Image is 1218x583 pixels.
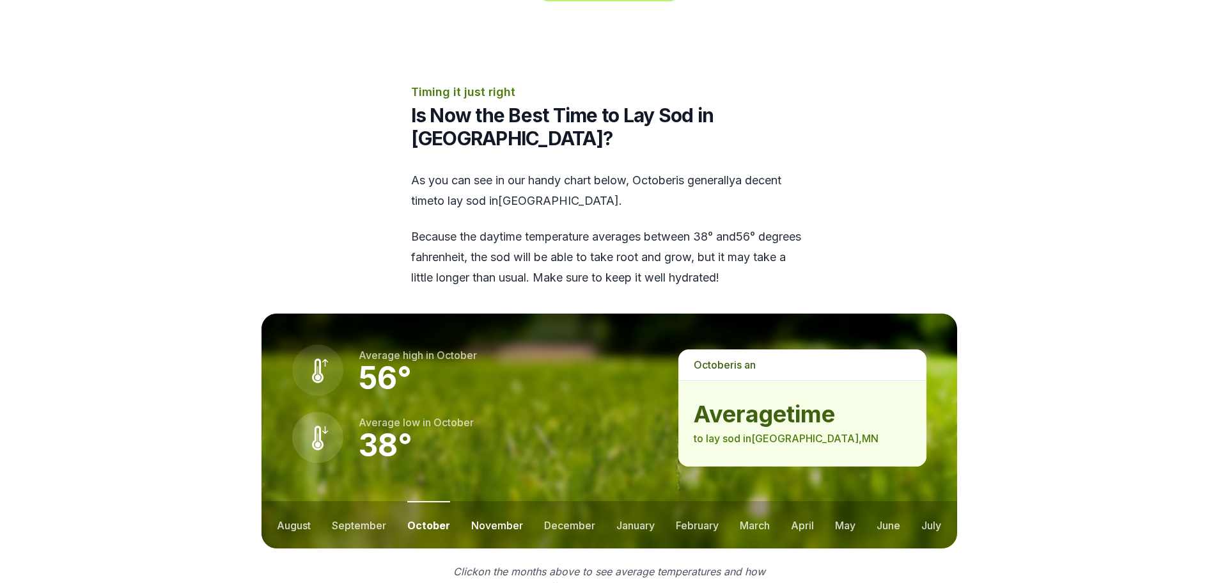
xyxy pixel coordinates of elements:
[332,501,386,548] button: september
[471,501,523,548] button: november
[359,347,477,363] p: Average high in
[791,501,814,548] button: april
[694,401,910,427] strong: average time
[740,501,770,548] button: march
[359,426,412,464] strong: 38 °
[433,416,474,429] span: october
[632,173,676,187] span: october
[277,501,311,548] button: august
[544,501,595,548] button: december
[616,501,655,548] button: january
[407,501,450,548] button: october
[678,349,926,380] p: is a n
[877,501,900,548] button: june
[437,349,477,362] span: october
[694,431,910,446] p: to lay sod in [GEOGRAPHIC_DATA] , MN
[359,359,412,397] strong: 56 °
[835,501,855,548] button: may
[359,415,474,430] p: Average low in
[411,104,808,150] h2: Is Now the Best Time to Lay Sod in [GEOGRAPHIC_DATA]?
[694,358,734,371] span: october
[411,227,808,288] p: Because the daytime temperature averages between 38 ° and 56 ° degrees fahrenheit, the sod will b...
[921,501,941,548] button: july
[411,83,808,101] p: Timing it just right
[411,170,808,288] div: As you can see in our handy chart below, is generally a decent time to lay sod in [GEOGRAPHIC_DAT...
[676,501,719,548] button: february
